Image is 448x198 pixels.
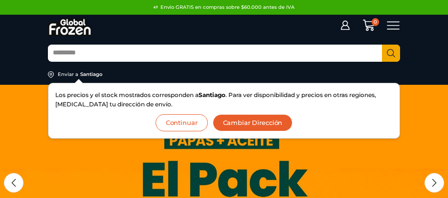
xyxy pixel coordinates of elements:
[213,114,293,131] button: Cambiar Dirección
[199,91,225,99] strong: Santiago
[55,90,393,109] p: Los precios y el stock mostrados corresponden a . Para ver disponibilidad y precios en otras regi...
[4,173,23,193] div: Previous slide
[382,45,400,62] button: Search button
[48,71,58,78] img: address-field-icon.svg
[156,114,208,131] button: Continuar
[80,71,102,78] div: Santiago
[372,18,380,26] span: 0
[58,71,78,78] div: Enviar a
[358,19,379,31] a: 0
[425,173,444,193] div: Next slide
